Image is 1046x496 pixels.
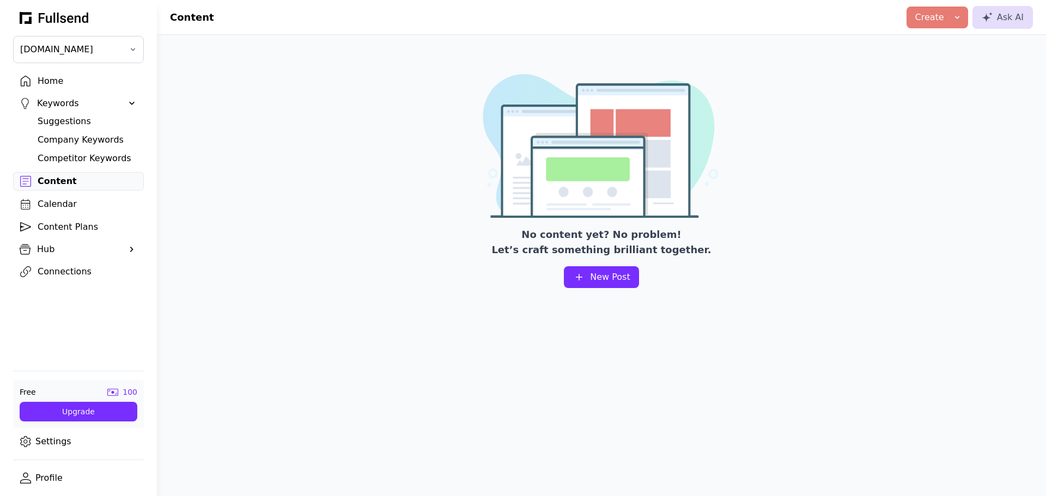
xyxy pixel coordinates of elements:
div: Free [20,387,36,397]
button: Create [907,7,968,28]
div: Suggestions [38,115,137,128]
div: Calendar [38,198,137,211]
div: Ask AI [982,11,1024,24]
a: Content Plans [13,218,144,236]
a: Suggestions [31,112,144,131]
div: Home [38,75,137,88]
a: Home [13,72,144,90]
a: Settings [13,432,144,451]
button: Ask AI [972,6,1033,29]
div: 100 [123,387,137,397]
div: No content yet? No problem! Let’s craft something brilliant together. [491,227,711,258]
div: Create [915,11,944,24]
div: Upgrade [28,406,129,417]
h1: Content [170,10,214,25]
div: Connections [38,265,137,278]
div: Content [38,175,137,188]
a: Content [13,172,144,191]
div: Competitor Keywords [38,152,137,165]
button: New Post [564,266,638,288]
div: Keywords [37,97,120,110]
a: Connections [13,262,144,281]
a: Company Keywords [31,131,144,149]
div: Company Keywords [38,133,137,146]
a: Profile [13,469,144,487]
div: New Post [590,271,630,284]
span: [DOMAIN_NAME] [20,43,121,56]
div: Hub [37,243,120,256]
button: [DOMAIN_NAME] [13,36,144,63]
a: Calendar [13,195,144,213]
a: Competitor Keywords [31,149,144,168]
button: Upgrade [20,402,137,421]
div: Content Plans [38,221,137,234]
